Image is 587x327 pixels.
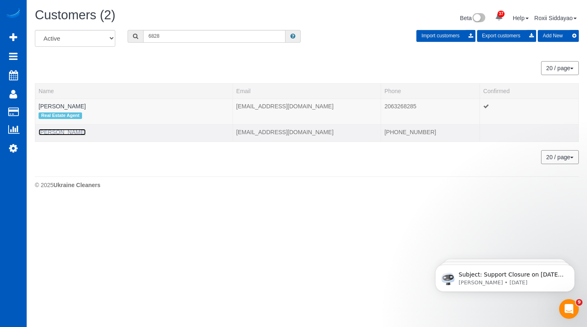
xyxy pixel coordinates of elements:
[460,15,485,21] a: Beta
[480,124,579,142] td: Confirmed
[39,129,86,135] a: [PERSON_NAME]
[416,30,475,42] button: Import customers
[381,98,480,124] td: Phone
[423,247,587,305] iframe: Intercom notifications message
[534,15,577,21] a: Roxii Siddayao
[35,83,233,98] th: Name
[541,61,579,75] button: 20 / page
[480,83,579,98] th: Confirmed
[233,98,381,124] td: Email
[381,83,480,98] th: Phone
[541,150,579,164] button: 20 / page
[513,15,529,21] a: Help
[498,11,505,17] span: 37
[53,182,100,188] strong: Ukraine Cleaners
[541,61,579,75] nav: Pagination navigation
[477,30,536,42] button: Export customers
[35,181,579,189] div: © 2025
[39,112,82,119] span: Real Estate Agent
[35,98,233,124] td: Name
[5,8,21,20] img: Automaid Logo
[143,30,286,43] input: Search customers ...
[576,299,582,306] span: 9
[491,8,507,26] a: 37
[39,103,86,110] a: [PERSON_NAME]
[559,299,579,319] iframe: Intercom live chat
[39,136,229,138] div: Tags
[35,124,233,142] td: Name
[480,98,579,124] td: Confirmed
[541,150,579,164] nav: Pagination navigation
[35,8,115,22] span: Customers (2)
[381,124,480,142] td: Phone
[233,124,381,142] td: Email
[233,83,381,98] th: Email
[39,110,229,121] div: Tags
[36,24,141,153] span: Subject: Support Closure on [DATE] Hey Everyone: Automaid Support will be closed [DATE][DATE] in ...
[538,30,579,42] button: Add New
[36,32,142,39] p: Message from Ellie, sent 13w ago
[472,13,485,24] img: New interface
